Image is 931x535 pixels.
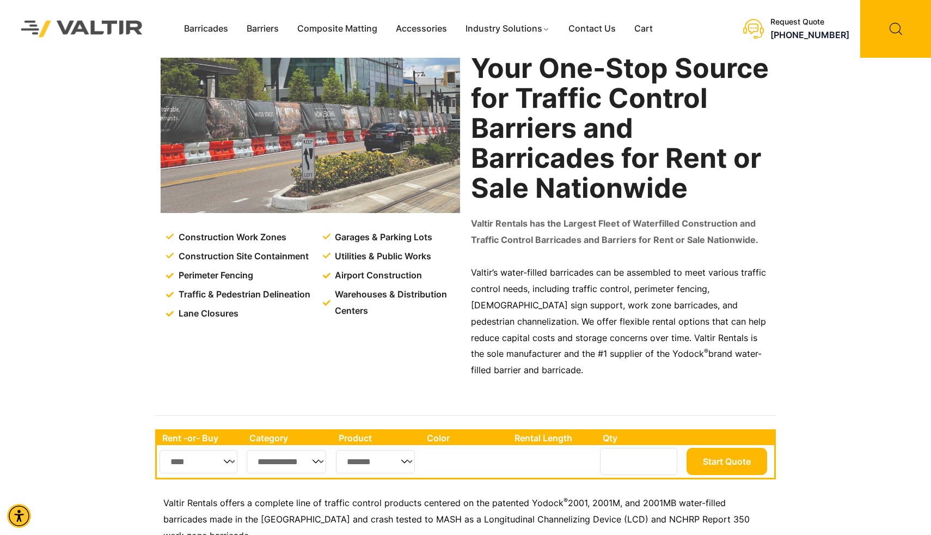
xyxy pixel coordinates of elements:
th: Rental Length [509,431,597,445]
input: Number [600,448,677,475]
a: Contact Us [559,21,625,37]
button: Start Quote [687,448,767,475]
img: Traffic & Pedestrian [161,31,460,213]
span: Valtir Rentals offers a complete line of traffic control products centered on the patented Yodock [163,497,563,508]
span: Warehouses & Distribution Centers [332,287,462,319]
a: Accessories [387,21,456,37]
span: Airport Construction [332,267,422,284]
a: Cart [625,21,662,37]
span: Utilities & Public Works [332,248,431,265]
th: Rent -or- Buy [157,431,244,445]
span: Lane Closures [176,306,238,322]
a: Barricades [175,21,237,37]
sup: ® [704,347,708,355]
span: Construction Work Zones [176,229,286,246]
span: Garages & Parking Lots [332,229,432,246]
th: Category [244,431,333,445]
a: call (888) 496-3625 [770,29,849,40]
sup: ® [563,496,568,504]
th: Product [333,431,422,445]
span: Construction Site Containment [176,248,309,265]
select: Single select [247,450,326,473]
select: Single select [336,450,415,473]
a: Industry Solutions [456,21,559,37]
th: Qty [597,431,684,445]
div: Request Quote [770,17,849,27]
p: Valtir’s water-filled barricades can be assembled to meet various traffic control needs, includin... [471,265,770,379]
a: Barriers [237,21,288,37]
th: Color [421,431,509,445]
a: Composite Matting [288,21,387,37]
p: Valtir Rentals has the Largest Fleet of Waterfilled Construction and Traffic Control Barricades a... [471,216,770,248]
span: Perimeter Fencing [176,267,253,284]
div: Accessibility Menu [7,504,31,528]
select: Single select [160,450,237,473]
img: Valtir Rentals [8,8,156,50]
span: Traffic & Pedestrian Delineation [176,287,310,303]
h2: Your One-Stop Source for Traffic Control Barriers and Barricades for Rent or Sale Nationwide [471,53,770,203]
